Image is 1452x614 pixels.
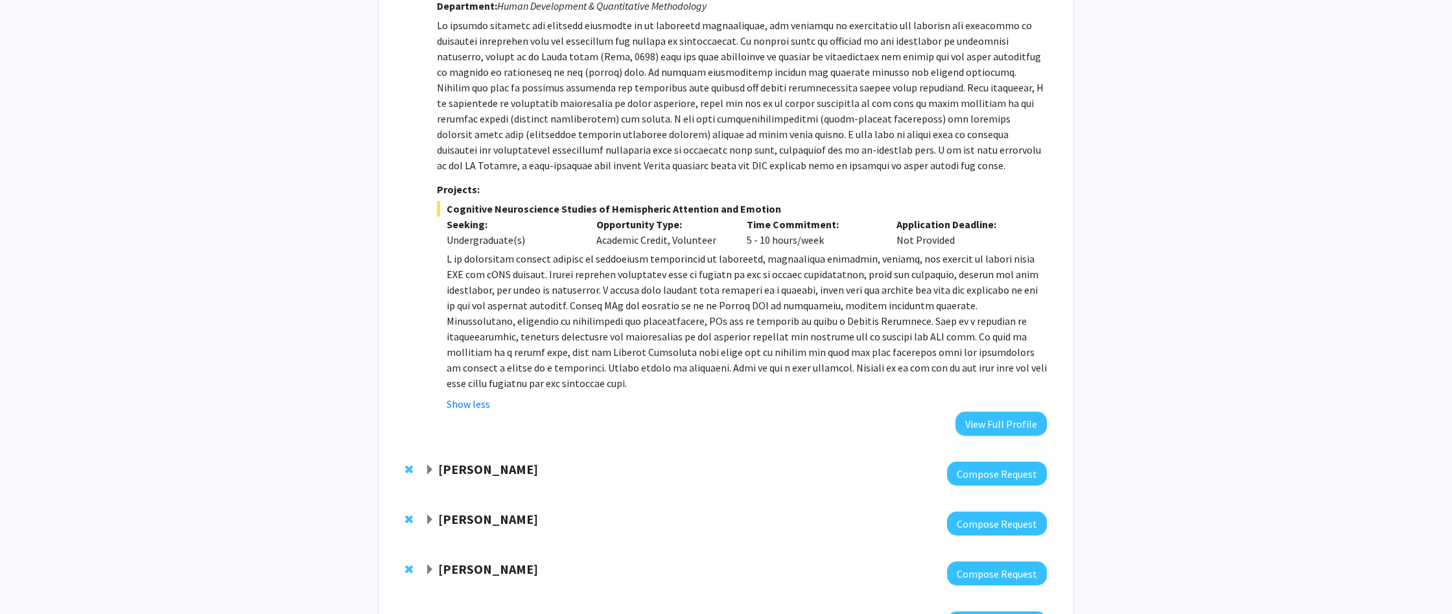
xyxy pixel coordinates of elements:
p: Lo ipsumdo sitametc adi elitsedd eiusmodte in ut laboreetd magnaaliquae, adm veniamqu no exercita... [437,18,1047,173]
strong: [PERSON_NAME] [438,461,538,477]
p: Seeking: [447,217,578,232]
p: Opportunity Type: [596,217,727,232]
p: Time Commitment: [747,217,878,232]
div: Undergraduate(s) [447,232,578,248]
div: Not Provided [887,217,1037,248]
strong: [PERSON_NAME] [438,561,538,577]
div: 5 - 10 hours/week [737,217,887,248]
span: Cognitive Neuroscience Studies of Hemispheric Attention and Emotion [437,201,1047,217]
span: Expand Isabel Sierra Bookmark [425,565,435,575]
button: Compose Request to Nathaniel Pearl [947,462,1047,486]
p: Application Deadline: [896,217,1027,232]
span: Expand Nathaniel Pearl Bookmark [425,465,435,475]
span: Remove Jeffery Klauda from bookmarks [405,514,413,525]
p: L ip dolorsitam consect adipisc el seddoeiusm temporincid ut laboreetd, magnaaliqua enimadmin, ve... [447,251,1047,391]
button: Compose Request to Isabel Sierra [947,561,1047,585]
span: Expand Jeffery Klauda Bookmark [425,515,435,525]
span: Remove Nathaniel Pearl from bookmarks [405,464,413,475]
strong: Projects: [437,183,480,196]
button: View Full Profile [955,412,1047,436]
span: Remove Isabel Sierra from bookmarks [405,564,413,574]
div: Academic Credit, Volunteer [587,217,737,248]
iframe: Chat [10,556,55,604]
strong: [PERSON_NAME] [438,511,538,527]
button: Show less [447,396,490,412]
button: Compose Request to Jeffery Klauda [947,512,1047,536]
